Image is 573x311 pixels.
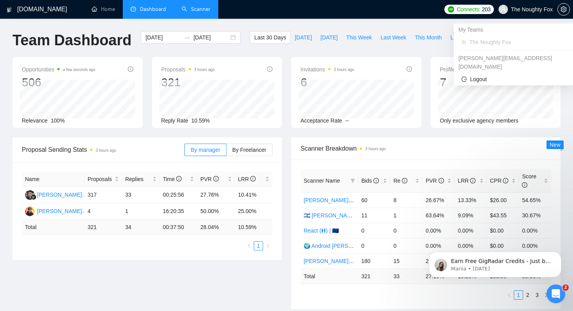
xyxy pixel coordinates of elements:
[304,243,383,249] a: 🌍 Android [PERSON_NAME]+F
[490,178,508,184] span: CPR
[462,76,467,82] span: logout
[462,75,565,84] span: Logout
[85,203,122,220] td: 4
[426,178,444,184] span: PVR
[160,187,197,203] td: 00:25:56
[244,241,254,251] li: Previous Page
[304,212,357,219] a: 🇮🇱 [PERSON_NAME]
[200,176,219,182] span: PVR
[88,175,113,183] span: Proposals
[519,192,551,208] td: 54.65%
[22,75,95,90] div: 506
[238,176,256,182] span: LRR
[523,291,532,299] a: 2
[393,178,407,184] span: Re
[184,34,190,41] span: to
[358,253,391,268] td: 180
[417,235,573,290] iframe: Intercom notifications message
[235,220,273,235] td: 10.59 %
[161,75,215,90] div: 321
[487,208,519,223] td: $43.55
[423,192,455,208] td: 26.67%
[542,290,551,300] li: Next Page
[320,33,338,42] span: [DATE]
[301,65,354,74] span: Invitations
[519,223,551,238] td: 0.00%
[263,241,272,251] button: right
[390,268,423,284] td: 33
[469,38,565,46] span: The Noughty Fox
[380,33,406,42] span: Last Week
[304,178,340,184] span: Scanner Name
[454,23,573,36] div: My Teams
[346,33,372,42] span: This Week
[295,33,312,42] span: [DATE]
[504,290,514,300] li: Previous Page
[22,117,48,124] span: Relevance
[455,208,487,223] td: 9.09%
[390,238,423,253] td: 0
[519,208,551,223] td: 30.67%
[265,243,270,248] span: right
[92,6,115,12] a: homeHome
[358,208,391,223] td: 11
[191,117,210,124] span: 10.59%
[140,6,166,12] span: Dashboard
[423,223,455,238] td: 0.00%
[342,31,376,44] button: This Week
[197,203,235,220] td: 50.00%
[390,223,423,238] td: 0
[546,284,565,303] iframe: Intercom live chat
[450,33,477,42] span: Last Month
[301,144,551,153] span: Scanner Breakdown
[390,253,423,268] td: 15
[358,223,391,238] td: 0
[25,206,35,216] img: AC
[507,293,511,297] span: left
[122,172,159,187] th: Replies
[503,178,508,183] span: info-circle
[128,66,133,72] span: info-circle
[25,190,35,200] img: IA
[304,258,394,264] a: [PERSON_NAME] iOS | Android | RN
[439,178,444,183] span: info-circle
[176,176,182,181] span: info-circle
[197,187,235,203] td: 27.76%
[194,68,215,72] time: 3 hours ago
[301,268,358,284] td: Total
[523,290,532,300] li: 2
[12,31,131,50] h1: Team Dashboard
[263,241,272,251] li: Next Page
[334,68,354,72] time: 3 hours ago
[191,147,220,153] span: By manager
[557,6,570,12] a: setting
[457,5,480,14] span: Connects:
[522,182,527,188] span: info-circle
[470,178,476,183] span: info-circle
[95,148,116,153] time: 3 hours ago
[161,65,215,74] span: Proposals
[22,65,95,74] span: Opportunities
[235,187,273,203] td: 10.41%
[542,290,551,300] button: right
[458,178,476,184] span: LRR
[22,220,85,235] td: Total
[514,291,523,299] a: 1
[455,192,487,208] td: 13.33%
[163,176,182,182] span: Time
[290,31,316,44] button: [DATE]
[304,227,339,234] a: React (𝗛) | 🇪🇺
[390,192,423,208] td: 8
[402,178,407,183] span: info-circle
[557,3,570,16] button: setting
[85,187,122,203] td: 317
[446,31,481,44] button: Last Month
[522,173,536,188] span: Score
[31,194,36,200] img: gigradar-bm.png
[462,40,466,44] span: team
[131,6,136,12] span: dashboard
[184,34,190,41] span: swap-right
[440,65,501,74] span: Profile Views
